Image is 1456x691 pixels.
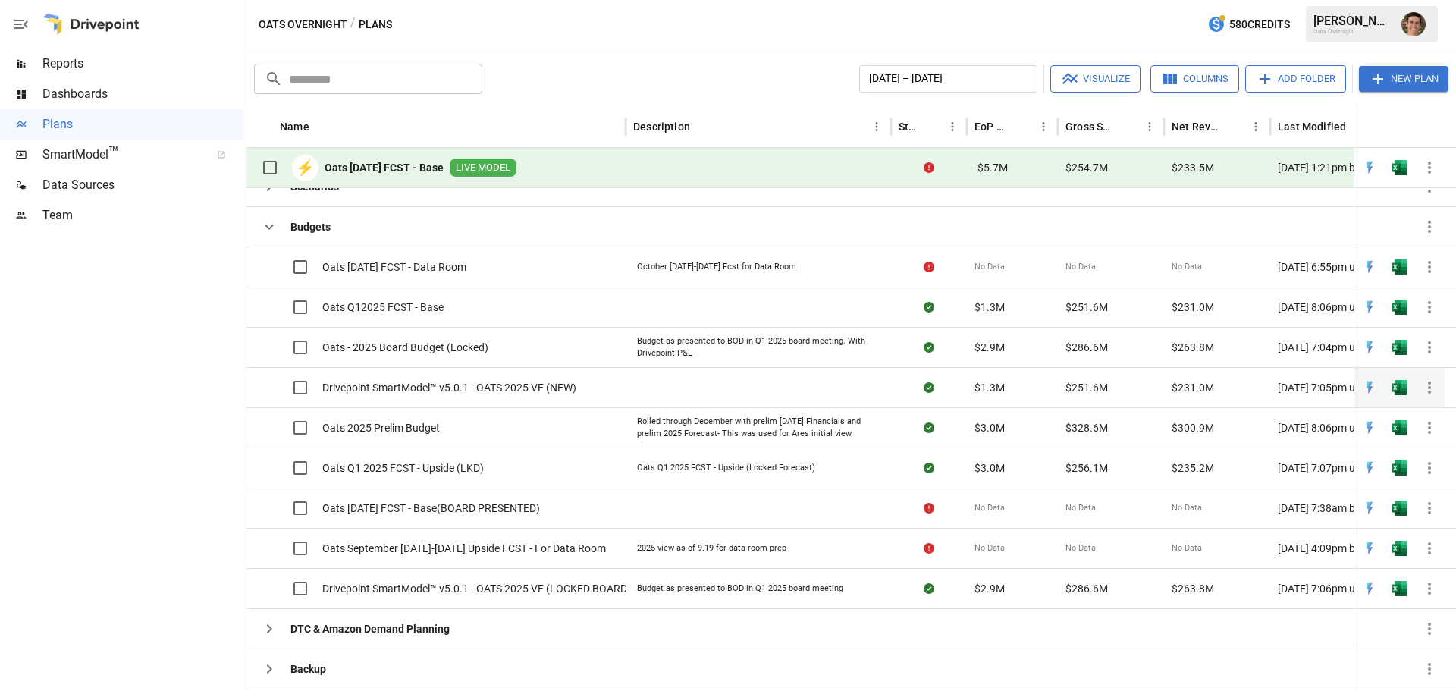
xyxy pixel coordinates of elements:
span: No Data [1172,542,1202,554]
span: Dashboards [42,85,243,103]
button: Columns [1150,65,1239,93]
button: Net Revenue column menu [1245,116,1266,137]
div: Error during sync. [924,501,934,516]
div: Error during sync. [924,541,934,556]
span: $3.0M [974,460,1005,476]
button: Oats Overnight [259,15,347,34]
div: Open in Excel [1392,420,1407,435]
div: Open in Quick Edit [1362,380,1377,395]
span: Oats [DATE] FCST - Data Room [322,259,466,275]
img: quick-edit-flash.b8aec18c.svg [1362,541,1377,556]
button: Visualize [1050,65,1141,93]
span: No Data [974,542,1005,554]
span: ™ [108,143,119,162]
img: excel-icon.76473adf.svg [1392,259,1407,275]
img: Ryan Zayas [1401,12,1426,36]
button: Sort [692,116,713,137]
span: Reports [42,55,243,73]
div: Sync complete [924,420,934,435]
img: excel-icon.76473adf.svg [1392,340,1407,355]
span: $231.0M [1172,300,1214,315]
span: $251.6M [1065,380,1108,395]
span: No Data [1065,502,1096,514]
span: Oats September [DATE]-[DATE] Upside FCST - For Data Room [322,541,606,556]
span: $263.8M [1172,581,1214,596]
div: October [DATE]-[DATE] Fcst for Data Room [637,261,796,273]
div: Error during sync. [924,160,934,175]
span: $251.6M [1065,300,1108,315]
span: Oats 2025 Prelim Budget [322,420,440,435]
span: $286.6M [1065,340,1108,355]
span: No Data [1065,261,1096,273]
span: Oats Q12025 FCST - Base [322,300,444,315]
span: $2.9M [974,340,1005,355]
span: $1.3M [974,380,1005,395]
span: $2.9M [974,581,1005,596]
span: SmartModel [42,146,200,164]
img: quick-edit-flash.b8aec18c.svg [1362,501,1377,516]
div: Open in Excel [1392,501,1407,516]
span: $233.5M [1172,160,1214,175]
div: Open in Excel [1392,581,1407,596]
button: Status column menu [942,116,963,137]
button: Sort [1118,116,1139,137]
div: Open in Quick Edit [1362,541,1377,556]
b: DTC & Amazon Demand Planning [290,621,450,636]
div: Open in Excel [1392,340,1407,355]
span: $256.1M [1065,460,1108,476]
div: Oats Q1 2025 FCST - Upside (Locked Forecast) [637,462,815,474]
div: 2025 view as of 9.19 for data room prep [637,542,786,554]
b: Oats [DATE] FCST - Base [325,160,444,175]
button: [DATE] – [DATE] [859,65,1037,93]
div: Open in Excel [1392,541,1407,556]
img: excel-icon.76473adf.svg [1392,581,1407,596]
span: No Data [1065,542,1096,554]
div: Gross Sales [1065,121,1116,133]
img: quick-edit-flash.b8aec18c.svg [1362,340,1377,355]
button: New Plan [1359,66,1448,92]
button: Add Folder [1245,65,1346,93]
div: Open in Quick Edit [1362,501,1377,516]
span: $263.8M [1172,340,1214,355]
div: Status [899,121,919,133]
div: / [350,15,356,34]
div: Last Modified [1278,121,1346,133]
img: quick-edit-flash.b8aec18c.svg [1362,380,1377,395]
div: Error during sync. [924,259,934,275]
div: Sync complete [924,340,934,355]
img: quick-edit-flash.b8aec18c.svg [1362,160,1377,175]
div: Open in Quick Edit [1362,259,1377,275]
button: Sort [1224,116,1245,137]
div: Open in Quick Edit [1362,581,1377,596]
div: Sync complete [924,380,934,395]
b: Backup [290,661,326,677]
img: excel-icon.76473adf.svg [1392,460,1407,476]
span: No Data [974,502,1005,514]
div: Rolled through December with prelim [DATE] Financials and prelim 2025 Forecast- This was used for... [637,416,880,439]
button: Ryan Zayas [1392,3,1435,46]
div: ⚡ [292,155,318,181]
div: Sync complete [924,460,934,476]
span: Data Sources [42,176,243,194]
div: Sync complete [924,300,934,315]
span: 580 Credits [1229,15,1290,34]
span: Team [42,206,243,225]
span: No Data [1172,502,1202,514]
span: $235.2M [1172,460,1214,476]
div: Oats Overnight [1313,28,1392,35]
img: excel-icon.76473adf.svg [1392,541,1407,556]
img: quick-edit-flash.b8aec18c.svg [1362,460,1377,476]
button: Sort [1012,116,1033,137]
div: Open in Quick Edit [1362,340,1377,355]
button: Description column menu [866,116,887,137]
img: quick-edit-flash.b8aec18c.svg [1362,420,1377,435]
div: Name [280,121,309,133]
div: Budget as presented to BOD in Q1 2025 board meeting. With Drivepoint P&L [637,335,880,359]
span: $300.9M [1172,420,1214,435]
span: No Data [974,261,1005,273]
div: Open in Excel [1392,160,1407,175]
img: excel-icon.76473adf.svg [1392,420,1407,435]
button: EoP Cash column menu [1033,116,1054,137]
div: Description [633,121,690,133]
button: Sort [1423,116,1445,137]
